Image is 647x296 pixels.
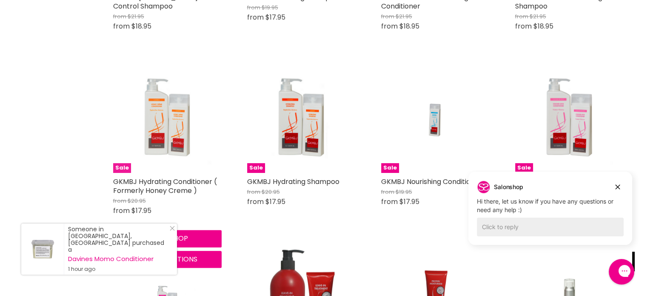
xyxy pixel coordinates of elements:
[515,12,528,20] span: from
[113,177,217,195] a: GKMBJ Hydrating Conditioner ( Formerly Honey Creme )
[396,12,412,20] span: $21.95
[399,197,419,207] span: $17.95
[396,188,412,196] span: $19.95
[113,197,126,205] span: from
[21,224,64,275] a: Visit product page
[265,197,285,207] span: $17.95
[381,163,399,173] span: Sale
[604,256,638,287] iframe: Gorgias live chat messenger
[247,163,265,173] span: Sale
[247,197,264,207] span: from
[381,12,394,20] span: from
[247,188,260,196] span: from
[247,64,356,173] img: GKMBJ Hydrating Shampoo
[515,21,532,31] span: from
[68,256,168,262] a: Davines Momo Conditioner
[265,12,285,22] span: $17.95
[399,64,471,173] img: GKMBJ Nourishing Conditioner
[113,163,131,173] span: Sale
[128,12,144,20] span: $21.95
[530,12,546,20] span: $21.95
[68,226,168,273] div: Someone in [GEOGRAPHIC_DATA], [GEOGRAPHIC_DATA] purchased a
[247,12,264,22] span: from
[262,188,280,196] span: $20.95
[381,188,394,196] span: from
[399,21,419,31] span: $18.95
[113,12,126,20] span: from
[247,177,339,187] a: GKMBJ Hydrating Shampoo
[131,206,151,216] span: $17.95
[247,64,356,173] a: GKMBJ Hydrating ShampooSale
[113,21,130,31] span: from
[113,64,222,173] a: GKMBJ Hydrating Conditioner ( Formerly Honey Creme )Sale
[68,266,168,273] small: 1 hour ago
[247,3,260,11] span: from
[515,64,624,173] a: GKMBJ Colour Lock ConditionerSale
[533,21,553,31] span: $18.95
[131,21,151,31] span: $18.95
[170,226,175,231] svg: Close Icon
[166,226,175,234] a: Close Notification
[381,197,398,207] span: from
[515,64,624,173] img: GKMBJ Colour Lock Conditioner
[381,64,490,173] a: GKMBJ Nourishing ConditionerSale
[515,163,533,173] span: Sale
[462,170,638,258] iframe: Gorgias live chat campaigns
[381,21,398,31] span: from
[381,177,482,187] a: GKMBJ Nourishing Conditioner
[262,3,278,11] span: $19.95
[113,206,130,216] span: from
[113,64,222,173] img: GKMBJ Hydrating Conditioner ( Formerly Honey Creme )
[128,197,146,205] span: $20.95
